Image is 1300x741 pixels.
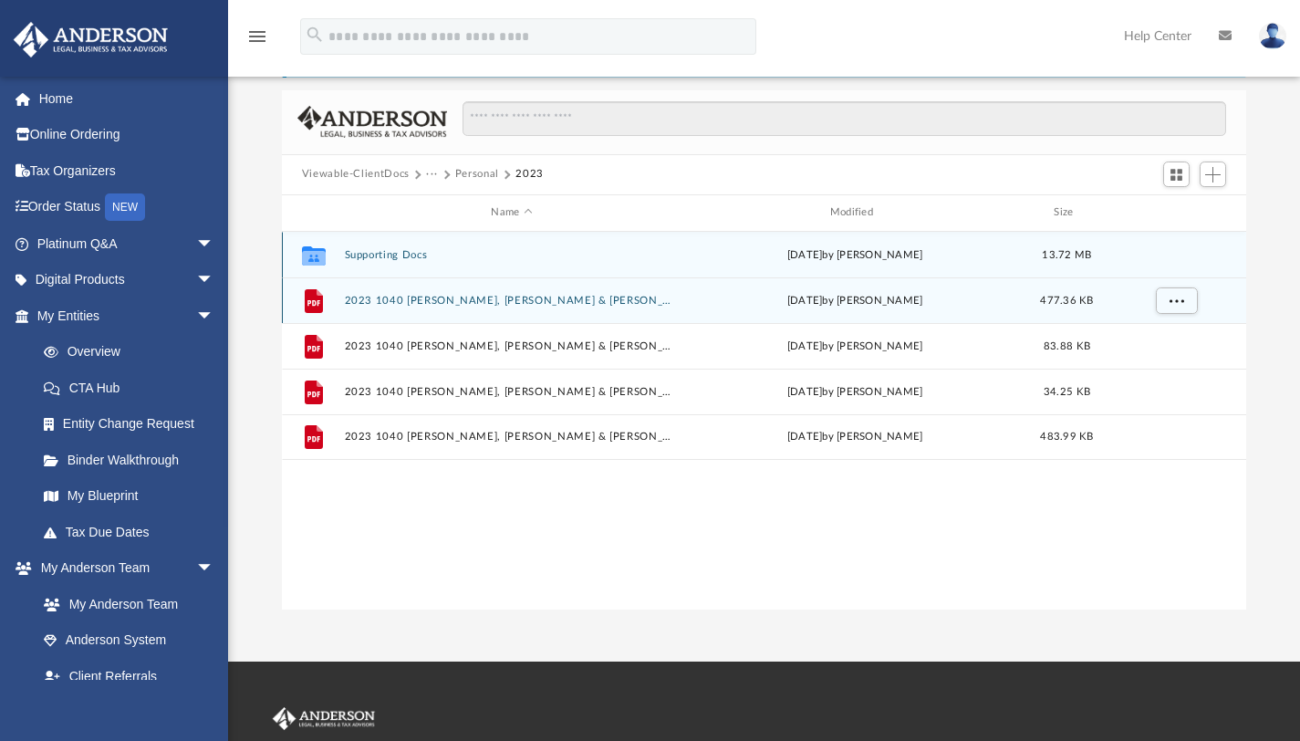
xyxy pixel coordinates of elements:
[26,478,233,515] a: My Blueprint
[687,383,1022,400] div: [DATE] by [PERSON_NAME]
[426,166,438,183] button: ···
[515,166,544,183] button: 2023
[1044,386,1090,396] span: 34.25 KB
[1040,295,1093,305] span: 477.36 KB
[26,586,224,622] a: My Anderson Team
[13,80,242,117] a: Home
[196,297,233,335] span: arrow_drop_down
[687,246,1022,263] div: [DATE] by [PERSON_NAME]
[13,297,242,334] a: My Entitiesarrow_drop_down
[26,514,242,550] a: Tax Due Dates
[687,429,1022,445] div: [DATE] by [PERSON_NAME]
[687,338,1022,354] div: [DATE] by [PERSON_NAME]
[305,25,325,45] i: search
[455,166,499,183] button: Personal
[105,193,145,221] div: NEW
[1044,340,1090,350] span: 83.88 KB
[1200,162,1227,187] button: Add
[687,292,1022,308] div: [DATE] by [PERSON_NAME]
[1259,23,1286,49] img: User Pic
[13,117,242,153] a: Online Ordering
[1030,204,1103,221] div: Size
[344,248,679,260] button: Supporting Docs
[1040,432,1093,442] span: 483.99 KB
[26,406,242,443] a: Entity Change Request
[26,442,242,478] a: Binder Walkthrough
[687,204,1023,221] div: Modified
[13,550,233,587] a: My Anderson Teamarrow_drop_down
[13,262,242,298] a: Digital Productsarrow_drop_down
[8,22,173,57] img: Anderson Advisors Platinum Portal
[344,294,679,306] button: 2023 1040 [PERSON_NAME], [PERSON_NAME] & [PERSON_NAME] - Completed Copy.pdf
[26,622,233,659] a: Anderson System
[196,225,233,263] span: arrow_drop_down
[344,339,679,351] button: 2023 1040 [PERSON_NAME], [PERSON_NAME] & [PERSON_NAME] - e-file authorization - please sign.pdf
[13,152,242,189] a: Tax Organizers
[344,385,679,397] button: 2023 1040 [PERSON_NAME], [PERSON_NAME] & [PERSON_NAME] Instructions.pdf
[1163,162,1191,187] button: Switch to Grid View
[282,232,1247,611] div: grid
[26,658,233,694] a: Client Referrals
[1111,204,1239,221] div: id
[302,166,410,183] button: Viewable-ClientDocs
[196,550,233,588] span: arrow_drop_down
[246,35,268,47] a: menu
[26,370,242,406] a: CTA Hub
[13,189,242,226] a: Order StatusNEW
[344,431,679,443] button: 2023 1040 [PERSON_NAME], [PERSON_NAME] & [PERSON_NAME] - Review Copy.pdf
[196,262,233,299] span: arrow_drop_down
[269,707,379,731] img: Anderson Advisors Platinum Portal
[1155,287,1197,314] button: More options
[246,26,268,47] i: menu
[463,101,1226,136] input: Search files and folders
[343,204,679,221] div: Name
[1042,249,1091,259] span: 13.72 MB
[13,225,242,262] a: Platinum Q&Aarrow_drop_down
[290,204,336,221] div: id
[26,334,242,370] a: Overview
